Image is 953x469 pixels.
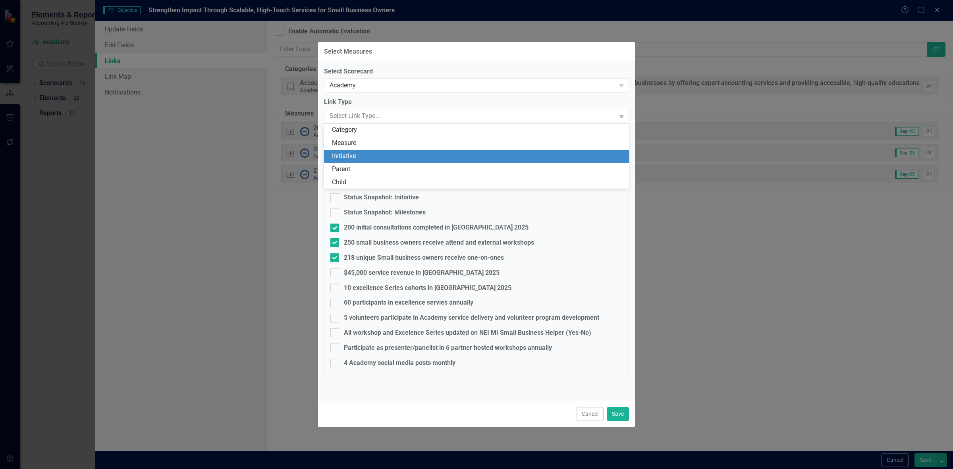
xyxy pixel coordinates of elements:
div: Category [332,125,624,135]
div: 5 volunteers participate in Academy service delivery and volunteer program development [344,313,599,322]
div: Status Snapshot: Initiative [344,193,419,202]
div: Academy [330,81,615,90]
div: 4 Academy social media posts monthly [344,359,455,368]
div: Status Snapshot: Milestones [344,208,426,217]
div: Child [332,178,624,187]
div: 218 unique Small business owners receive one-on-ones [344,253,504,262]
div: Parent [332,165,624,174]
div: Measure [332,139,624,148]
div: Initiative [332,152,624,161]
div: 10 excellence Series cohorts in [GEOGRAPHIC_DATA] 2025 [344,284,511,293]
label: Link Type [324,98,629,107]
div: All workshop and Excelence Series updated on NEI MI Small Business Helper (Yes-No) [344,328,591,338]
div: Participate as presenter/panelist in 6 partner hosted workshops annually [344,344,552,353]
button: Save [607,407,629,421]
div: Select Measures [324,48,372,55]
div: 60 participants in excellence servies annually [344,298,473,307]
label: Select Scorecard [324,67,629,76]
button: Cancel [577,407,604,421]
div: 200 initial consultations completed in [GEOGRAPHIC_DATA] 2025 [344,223,529,232]
div: 250 small business owners receive attend and external workshops [344,238,534,247]
div: $45,000 service revenue in [GEOGRAPHIC_DATA] 2025 [344,268,500,278]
